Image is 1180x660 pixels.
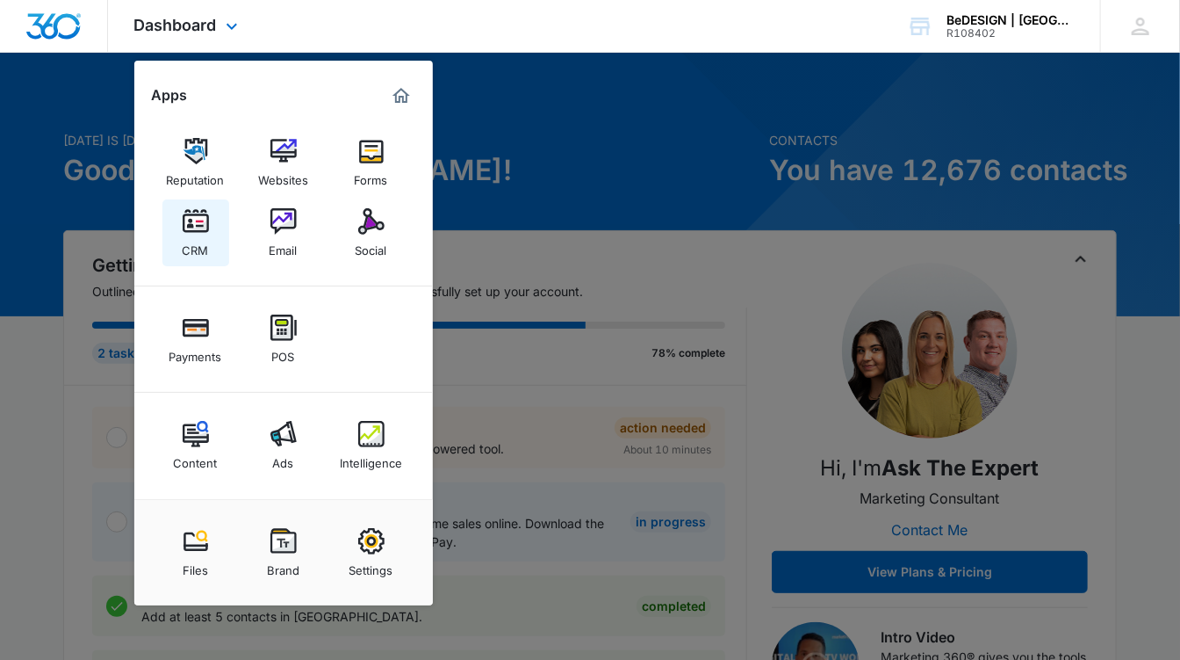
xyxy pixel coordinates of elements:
[162,306,229,373] a: Payments
[946,27,1075,40] div: account id
[250,306,317,373] a: POS
[162,129,229,196] a: Reputation
[250,199,317,266] a: Email
[267,555,299,577] div: Brand
[270,235,298,257] div: Email
[250,412,317,479] a: Ads
[162,199,229,266] a: CRM
[169,341,222,364] div: Payments
[387,82,415,110] a: Marketing 360® Dashboard
[338,199,405,266] a: Social
[167,164,225,187] div: Reputation
[340,447,402,470] div: Intelligence
[152,87,188,104] h2: Apps
[134,16,217,34] span: Dashboard
[355,164,388,187] div: Forms
[272,341,295,364] div: POS
[162,519,229,586] a: Files
[349,555,393,577] div: Settings
[174,447,218,470] div: Content
[356,235,387,257] div: Social
[183,235,209,257] div: CRM
[250,129,317,196] a: Websites
[273,447,294,470] div: Ads
[250,519,317,586] a: Brand
[258,164,308,187] div: Websites
[162,412,229,479] a: Content
[338,412,405,479] a: Intelligence
[338,519,405,586] a: Settings
[946,13,1075,27] div: account name
[183,555,208,577] div: Files
[338,129,405,196] a: Forms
